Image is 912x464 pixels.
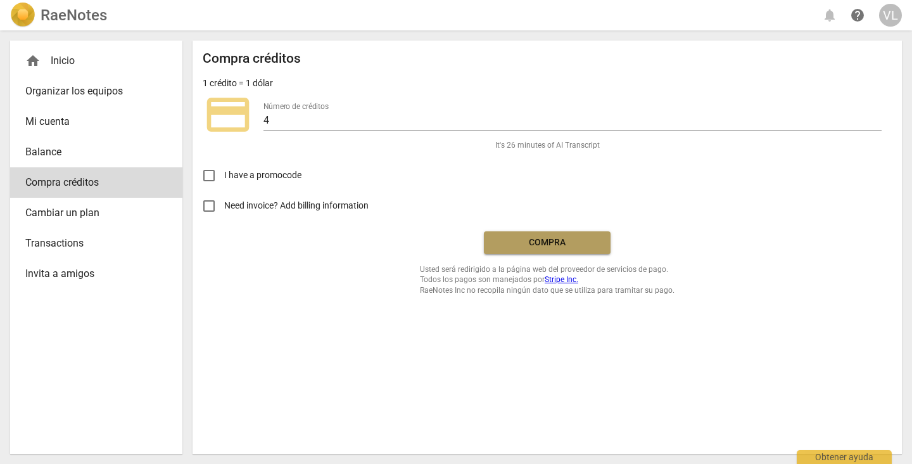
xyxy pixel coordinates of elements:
[10,3,107,28] a: LogoRaeNotes
[263,103,329,110] label: Número de créditos
[25,53,157,68] div: Inicio
[495,140,600,151] span: It's 26 minutes of AI Transcript
[224,169,301,182] span: I have a promocode
[10,46,182,76] div: Inicio
[10,228,182,259] a: Transactions
[10,137,182,167] a: Balance
[484,231,611,254] button: Compra
[203,77,273,90] p: 1 crédito = 1 dólar
[797,450,892,464] div: Obtener ayuda
[846,4,869,27] a: Obtener ayuda
[25,145,157,160] span: Balance
[850,8,865,23] span: help
[10,76,182,106] a: Organizar los equipos
[10,167,182,198] a: Compra créditos
[224,199,370,212] span: Need invoice? Add billing information
[25,205,157,221] span: Cambiar un plan
[545,275,578,284] a: Stripe Inc.
[10,259,182,289] a: Invita a amigos
[25,266,157,281] span: Invita a amigos
[41,6,107,24] h2: RaeNotes
[25,114,157,129] span: Mi cuenta
[10,106,182,137] a: Mi cuenta
[10,3,35,28] img: Logo
[25,53,41,68] span: home
[25,236,157,251] span: Transactions
[879,4,902,27] button: VL
[420,264,674,296] span: Usted será redirigido a la página web del proveedor de servicios de pago. Todos los pagos son man...
[25,175,157,190] span: Compra créditos
[203,51,301,67] h2: Compra créditos
[203,89,253,140] span: credit_card
[494,236,600,249] span: Compra
[25,84,157,99] span: Organizar los equipos
[10,198,182,228] a: Cambiar un plan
